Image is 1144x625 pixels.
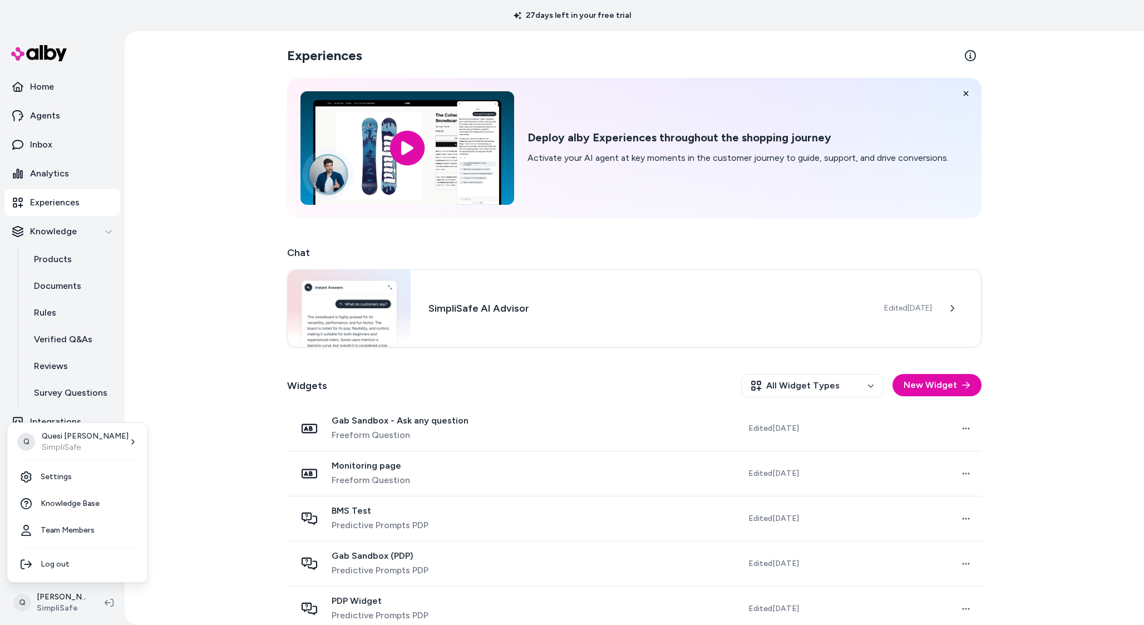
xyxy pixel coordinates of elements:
[12,464,143,490] a: Settings
[17,433,35,451] span: Q
[12,517,143,544] a: Team Members
[42,431,129,442] p: Quesi [PERSON_NAME]
[42,442,129,453] p: SimpliSafe
[12,551,143,578] div: Log out
[41,498,100,509] span: Knowledge Base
